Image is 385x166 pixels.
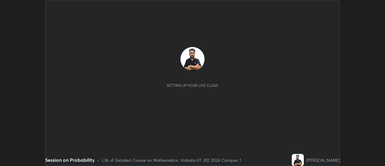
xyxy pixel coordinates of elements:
[167,83,218,88] div: Setting up your live class
[45,156,95,164] div: Session on Probability
[306,157,340,163] div: [PERSON_NAME]
[102,157,241,163] div: L36 of Detailed Course on Mathematics : Kolkata IIT JEE 2026 Conquer 1
[292,154,304,166] img: 5d568bb6ac614c1d9b5c17d2183f5956.jpg
[180,47,205,71] img: 5d568bb6ac614c1d9b5c17d2183f5956.jpg
[97,157,99,163] div: •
